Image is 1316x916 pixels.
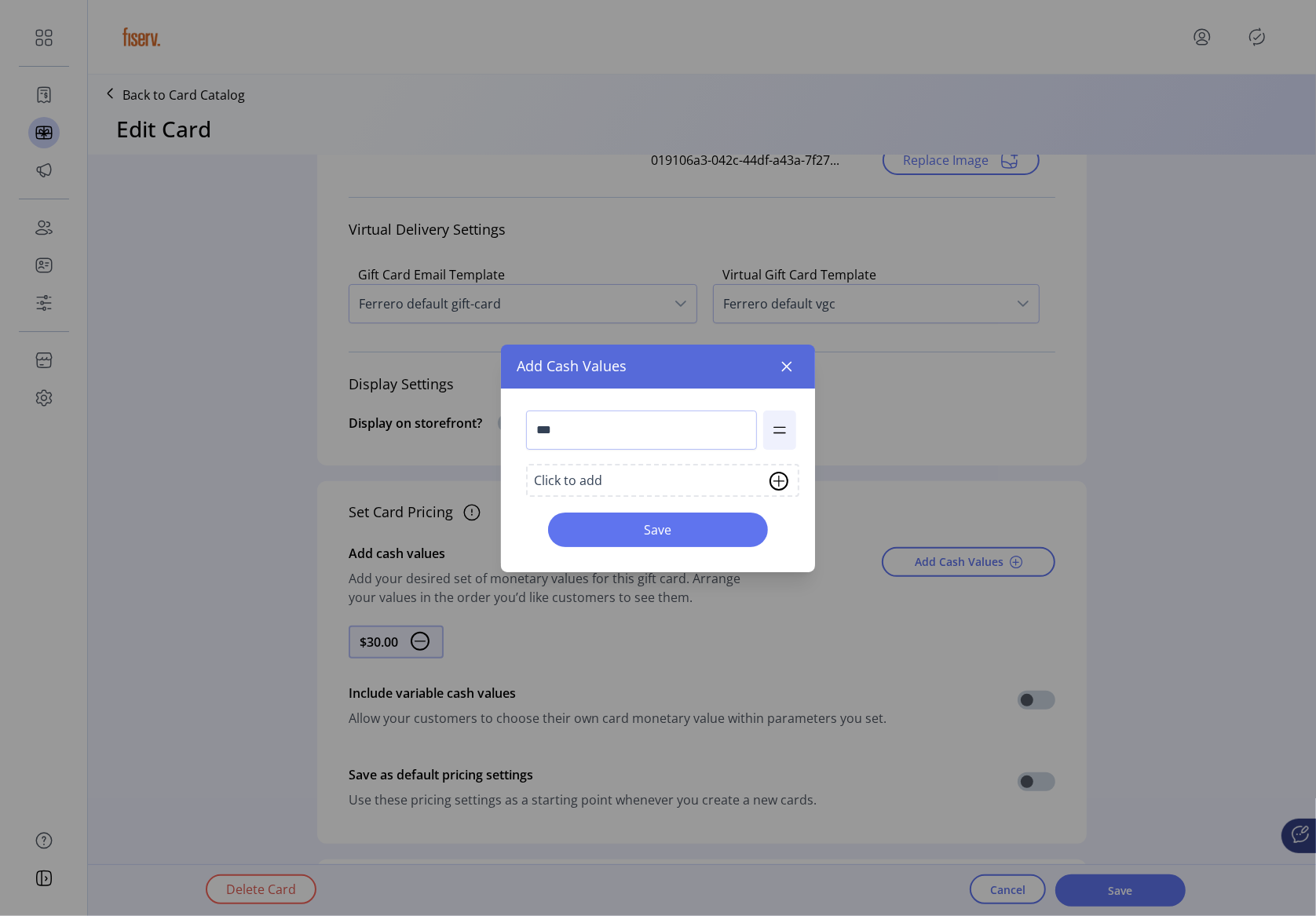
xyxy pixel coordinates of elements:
[771,418,788,443] img: menu-shortstack.svg
[568,520,748,539] span: Save
[517,356,627,377] span: Add Cash Values
[534,471,602,490] div: Click to add
[548,513,768,547] button: Save
[769,472,788,491] img: add.svg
